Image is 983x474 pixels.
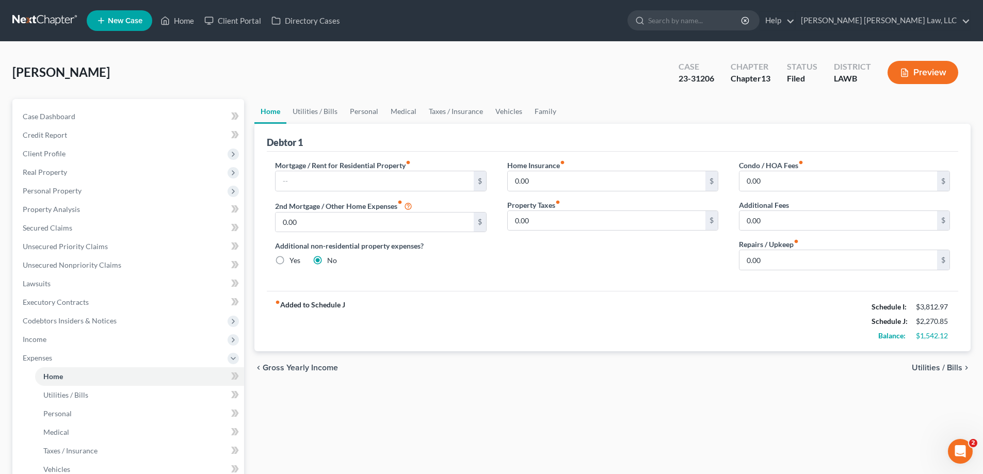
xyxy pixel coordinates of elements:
[14,237,244,256] a: Unsecured Priority Claims
[872,317,908,325] strong: Schedule J:
[888,61,958,84] button: Preview
[275,240,486,251] label: Additional non-residential property expenses?
[834,61,871,73] div: District
[23,335,46,344] span: Income
[912,364,971,372] button: Utilities / Bills chevron_right
[916,331,950,341] div: $1,542.12
[23,149,66,158] span: Client Profile
[962,364,971,372] i: chevron_right
[384,99,423,124] a: Medical
[761,73,770,83] span: 13
[23,316,117,325] span: Codebtors Insiders & Notices
[731,61,770,73] div: Chapter
[14,293,244,312] a: Executory Contracts
[937,211,949,231] div: $
[289,255,300,266] label: Yes
[555,200,560,205] i: fiber_manual_record
[912,364,962,372] span: Utilities / Bills
[528,99,562,124] a: Family
[23,223,72,232] span: Secured Claims
[276,171,473,191] input: --
[35,367,244,386] a: Home
[43,372,63,381] span: Home
[794,239,799,244] i: fiber_manual_record
[14,256,244,274] a: Unsecured Nonpriority Claims
[878,331,906,340] strong: Balance:
[254,364,263,372] i: chevron_left
[263,364,338,372] span: Gross Yearly Income
[43,465,70,473] span: Vehicles
[423,99,489,124] a: Taxes / Insurance
[731,73,770,85] div: Chapter
[739,239,799,250] label: Repairs / Upkeep
[798,160,803,165] i: fiber_manual_record
[155,11,199,30] a: Home
[23,186,82,195] span: Personal Property
[948,439,973,464] iframe: Intercom live chat
[254,364,338,372] button: chevron_left Gross Yearly Income
[474,213,486,232] div: $
[108,17,142,25] span: New Case
[474,171,486,191] div: $
[344,99,384,124] a: Personal
[787,73,817,85] div: Filed
[14,274,244,293] a: Lawsuits
[23,130,67,139] span: Credit Report
[739,160,803,171] label: Condo / HOA Fees
[760,11,795,30] a: Help
[739,171,937,191] input: --
[23,168,67,176] span: Real Property
[739,200,789,210] label: Additional Fees
[43,428,69,436] span: Medical
[23,112,75,121] span: Case Dashboard
[254,99,286,124] a: Home
[739,211,937,231] input: --
[834,73,871,85] div: LAWB
[937,250,949,270] div: $
[872,302,907,311] strong: Schedule I:
[916,302,950,312] div: $3,812.97
[43,409,72,418] span: Personal
[705,211,718,231] div: $
[679,61,714,73] div: Case
[679,73,714,85] div: 23-31206
[508,211,705,231] input: --
[489,99,528,124] a: Vehicles
[916,316,950,326] div: $2,270.85
[199,11,266,30] a: Client Portal
[705,171,718,191] div: $
[397,200,402,205] i: fiber_manual_record
[23,242,108,251] span: Unsecured Priority Claims
[508,171,705,191] input: --
[507,160,565,171] label: Home Insurance
[275,160,411,171] label: Mortgage / Rent for Residential Property
[275,300,345,343] strong: Added to Schedule J
[35,442,244,460] a: Taxes / Insurance
[560,160,565,165] i: fiber_manual_record
[648,11,743,30] input: Search by name...
[14,126,244,144] a: Credit Report
[286,99,344,124] a: Utilities / Bills
[275,300,280,305] i: fiber_manual_record
[969,439,977,447] span: 2
[937,171,949,191] div: $
[35,386,244,404] a: Utilities / Bills
[275,200,412,212] label: 2nd Mortgage / Other Home Expenses
[266,11,345,30] a: Directory Cases
[12,64,110,79] span: [PERSON_NAME]
[14,200,244,219] a: Property Analysis
[327,255,337,266] label: No
[406,160,411,165] i: fiber_manual_record
[23,298,89,306] span: Executory Contracts
[23,205,80,214] span: Property Analysis
[23,279,51,288] span: Lawsuits
[14,219,244,237] a: Secured Claims
[23,353,52,362] span: Expenses
[43,446,98,455] span: Taxes / Insurance
[787,61,817,73] div: Status
[796,11,970,30] a: [PERSON_NAME] [PERSON_NAME] Law, LLC
[43,390,88,399] span: Utilities / Bills
[276,213,473,232] input: --
[267,136,303,149] div: Debtor 1
[23,260,121,269] span: Unsecured Nonpriority Claims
